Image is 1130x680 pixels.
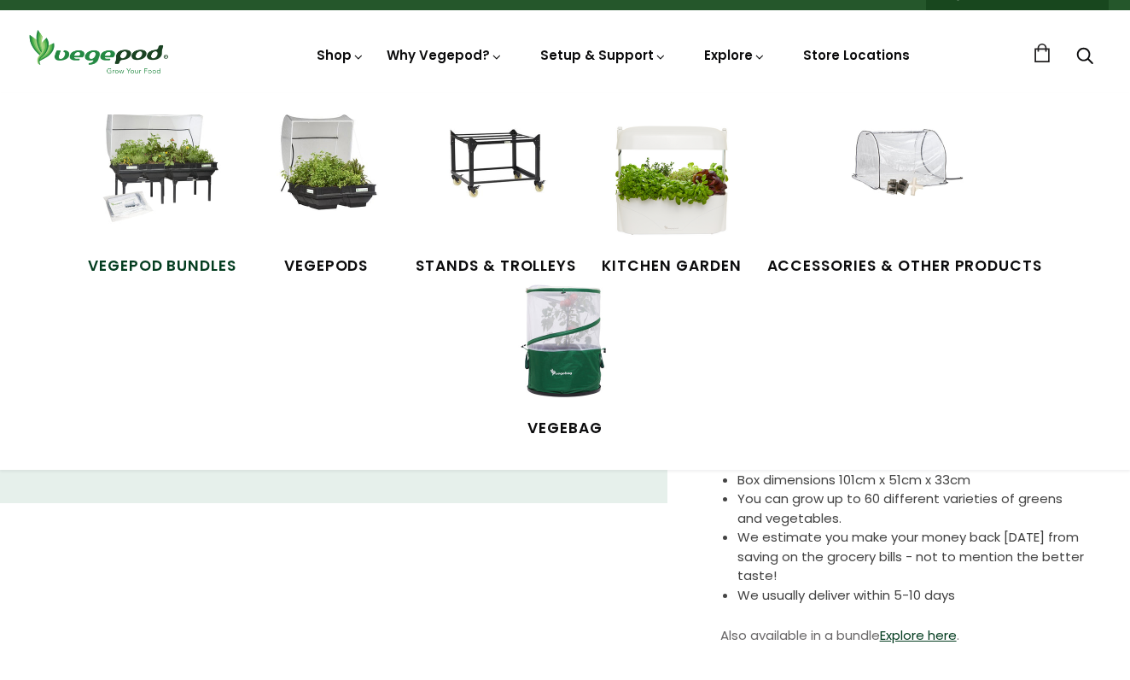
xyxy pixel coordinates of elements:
[88,114,236,277] a: Vegepod Bundles
[416,255,576,278] span: Stands & Trolleys
[88,255,236,278] span: Vegepod Bundles
[737,471,1087,490] li: Box dimensions 101cm x 51cm x 33cm
[501,418,629,440] span: VegeBag
[387,46,503,64] a: Why Vegepod?
[98,114,226,243] img: Vegepod Bundles
[501,277,629,439] a: VegeBag
[602,114,741,277] a: Kitchen Garden
[602,255,741,278] span: Kitchen Garden
[841,114,969,243] img: Accessories & Other Products
[21,27,175,76] img: Vegepod
[262,114,390,277] a: Vegepods
[540,46,667,64] a: Setup & Support
[737,586,1087,606] li: We usually deliver within 5-10 days
[608,114,736,243] img: Kitchen Garden
[737,528,1087,586] li: We estimate you make your money back [DATE] from saving on the grocery bills - not to mention the...
[880,626,957,644] a: Explore here
[737,489,1087,528] li: You can grow up to 60 different varieties of greens and vegetables.
[416,114,576,277] a: Stands & Trolleys
[704,46,766,64] a: Explore
[262,255,390,278] span: Vegepods
[262,114,390,243] img: Raised Garden Kits
[501,277,629,405] img: VegeBag
[720,623,1087,648] p: Also available in a bundle .
[317,46,364,112] a: Shop
[767,255,1043,278] span: Accessories & Other Products
[1076,49,1093,67] a: Search
[803,46,910,64] a: Store Locations
[767,114,1043,277] a: Accessories & Other Products
[432,114,560,243] img: Stands & Trolleys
